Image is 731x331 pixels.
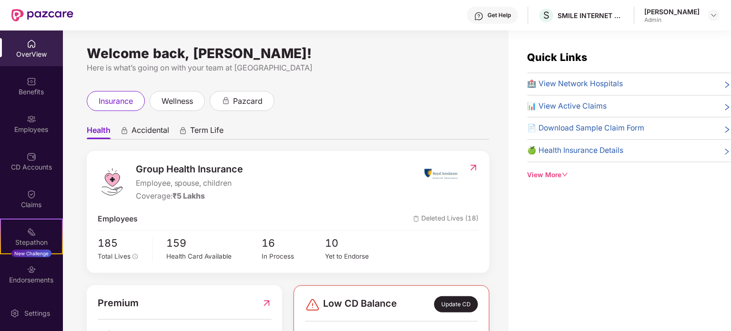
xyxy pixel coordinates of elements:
[190,125,223,139] span: Term Life
[162,95,193,107] span: wellness
[528,145,624,157] span: 🍏 Health Insurance Details
[723,80,731,90] span: right
[27,152,36,161] img: svg+xml;base64,PHN2ZyBpZD0iQ0RfQWNjb3VudHMiIGRhdGEtbmFtZT0iQ0QgQWNjb3VudHMiIHhtbG5zPSJodHRwOi8vd3...
[1,238,62,247] div: Stepathon
[528,51,588,63] span: Quick Links
[558,11,624,20] div: SMILE INTERNET TECHNOLOGIES PRIVATE LIMITED
[262,235,325,251] span: 16
[167,251,262,261] div: Health Card Available
[323,296,397,312] span: Low CD Balance
[27,114,36,124] img: svg+xml;base64,PHN2ZyBpZD0iRW1wbG95ZWVzIiB4bWxucz0iaHR0cDovL3d3dy53My5vcmcvMjAwMC9zdmciIHdpZHRoPS...
[98,235,145,251] span: 185
[27,190,36,199] img: svg+xml;base64,PHN2ZyBpZD0iQ2xhaW0iIHhtbG5zPSJodHRwOi8vd3d3LnczLm9yZy8yMDAwL3N2ZyIgd2lkdGg9IjIwIi...
[262,251,325,261] div: In Process
[27,227,36,237] img: svg+xml;base64,PHN2ZyB4bWxucz0iaHR0cDovL3d3dy53My5vcmcvMjAwMC9zdmciIHdpZHRoPSIyMSIgaGVpZ2h0PSIyMC...
[98,296,139,311] span: Premium
[136,178,244,190] span: Employee, spouse, children
[222,96,230,105] div: animation
[132,254,138,260] span: info-circle
[136,191,244,202] div: Coverage:
[543,10,549,21] span: S
[87,125,111,139] span: Health
[120,126,129,135] div: animation
[413,213,478,225] span: Deleted Lives (18)
[27,77,36,86] img: svg+xml;base64,PHN2ZyBpZD0iQmVuZWZpdHMiIHhtbG5zPSJodHRwOi8vd3d3LnczLm9yZy8yMDAwL3N2ZyIgd2lkdGg9Ij...
[98,252,131,260] span: Total Lives
[413,216,419,222] img: deleteIcon
[21,309,53,318] div: Settings
[27,265,36,274] img: svg+xml;base64,PHN2ZyBpZD0iRW5kb3JzZW1lbnRzIiB4bWxucz0iaHR0cDovL3d3dy53My5vcmcvMjAwMC9zdmciIHdpZH...
[262,296,272,311] img: RedirectIcon
[98,213,138,225] span: Employees
[27,39,36,49] img: svg+xml;base64,PHN2ZyBpZD0iSG9tZSIgeG1sbnM9Imh0dHA6Ly93d3cudzMub3JnLzIwMDAvc3ZnIiB3aWR0aD0iMjAiIG...
[10,309,20,318] img: svg+xml;base64,PHN2ZyBpZD0iU2V0dGluZy0yMHgyMCIgeG1sbnM9Imh0dHA6Ly93d3cudzMub3JnLzIwMDAvc3ZnIiB3aW...
[11,250,51,257] div: New Challenge
[136,162,244,177] span: Group Health Insurance
[487,11,511,19] div: Get Help
[179,126,187,135] div: animation
[528,170,731,181] div: View More
[528,122,645,134] span: 📄 Download Sample Claim Form
[434,296,478,312] div: Update CD
[173,191,205,201] span: ₹5 Lakhs
[710,11,718,19] img: svg+xml;base64,PHN2ZyBpZD0iRHJvcGRvd24tMzJ4MzIiIHhtbG5zPSJodHRwOi8vd3d3LnczLm9yZy8yMDAwL3N2ZyIgd2...
[305,297,320,312] img: svg+xml;base64,PHN2ZyBpZD0iRGFuZ2VyLTMyeDMyIiB4bWxucz0iaHR0cDovL3d3dy53My5vcmcvMjAwMC9zdmciIHdpZH...
[723,147,731,157] span: right
[99,95,133,107] span: insurance
[98,168,126,196] img: logo
[474,11,484,21] img: svg+xml;base64,PHN2ZyBpZD0iSGVscC0zMngzMiIgeG1sbnM9Imh0dHA6Ly93d3cudzMub3JnLzIwMDAvc3ZnIiB3aWR0aD...
[325,235,389,251] span: 10
[644,7,700,16] div: [PERSON_NAME]
[723,124,731,134] span: right
[233,95,263,107] span: pazcard
[423,162,459,186] img: insurerIcon
[132,125,169,139] span: Accidental
[644,16,700,24] div: Admin
[562,171,569,178] span: down
[528,100,607,112] span: 📊 View Active Claims
[87,50,489,57] div: Welcome back, [PERSON_NAME]!
[325,251,389,261] div: Yet to Endorse
[11,9,73,21] img: New Pazcare Logo
[167,235,262,251] span: 159
[468,163,478,172] img: RedirectIcon
[723,102,731,112] span: right
[87,62,489,74] div: Here is what’s going on with your team at [GEOGRAPHIC_DATA]
[528,78,623,90] span: 🏥 View Network Hospitals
